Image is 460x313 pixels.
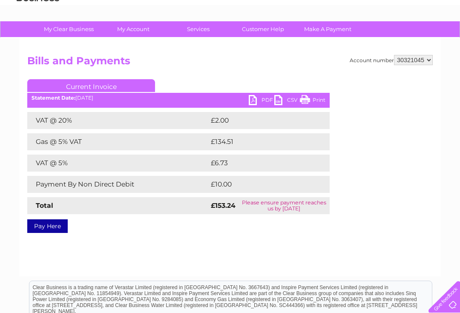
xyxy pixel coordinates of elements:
[29,5,432,41] div: Clear Business is a trading name of Verastar Limited (registered in [GEOGRAPHIC_DATA] No. 3667643...
[228,21,298,37] a: Customer Help
[27,176,209,193] td: Payment By Non Direct Debit
[331,36,350,43] a: Energy
[32,95,75,101] b: Statement Date:
[300,95,325,107] a: Print
[27,95,330,101] div: [DATE]
[209,176,312,193] td: £10.00
[239,197,330,214] td: Please ensure payment reaches us by [DATE]
[98,21,169,37] a: My Account
[16,22,60,48] img: logo.png
[27,112,209,129] td: VAT @ 20%
[350,55,433,65] div: Account number
[209,155,310,172] td: £6.73
[403,36,424,43] a: Contact
[27,133,209,150] td: Gas @ 5% VAT
[209,133,313,150] td: £134.51
[209,112,310,129] td: £2.00
[27,55,433,71] h2: Bills and Payments
[34,21,104,37] a: My Clear Business
[163,21,233,37] a: Services
[211,201,236,210] strong: £153.24
[27,155,209,172] td: VAT @ 5%
[310,36,326,43] a: Water
[386,36,398,43] a: Blog
[274,95,300,107] a: CSV
[432,36,452,43] a: Log out
[299,4,358,15] a: 0333 014 3131
[355,36,381,43] a: Telecoms
[27,219,68,233] a: Pay Here
[249,95,274,107] a: PDF
[36,201,53,210] strong: Total
[293,21,363,37] a: Make A Payment
[27,79,155,92] a: Current Invoice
